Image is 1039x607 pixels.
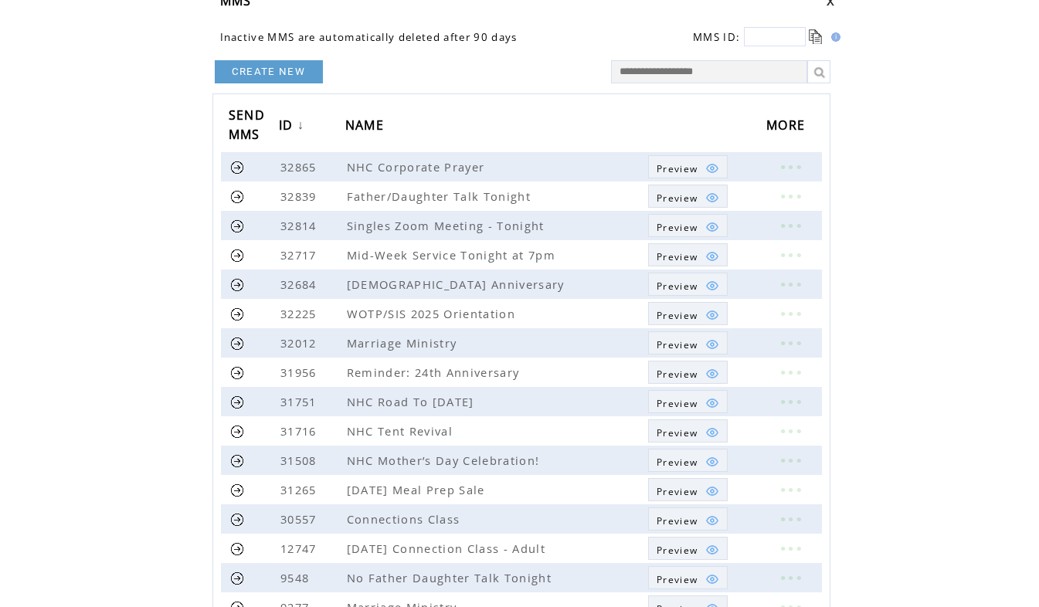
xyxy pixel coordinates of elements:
span: No Father Daughter Talk Tonight [347,570,555,585]
span: Show MMS preview [657,338,698,351]
a: Preview [648,419,728,443]
span: MORE [766,113,809,141]
img: eye.png [705,279,719,293]
span: WOTP/SIS 2025 Orientation [347,306,519,321]
a: NAME [345,112,392,141]
img: eye.png [705,426,719,439]
span: Show MMS preview [657,514,698,527]
img: help.gif [827,32,840,42]
span: [DEMOGRAPHIC_DATA] Anniversary [347,276,569,292]
span: 31508 [280,453,321,468]
span: Mid-Week Service Tonight at 7pm [347,247,559,263]
span: Show MMS preview [657,368,698,381]
span: Show MMS preview [657,426,698,439]
img: eye.png [705,484,719,498]
span: 32717 [280,247,321,263]
a: ID↓ [279,112,308,141]
a: Preview [648,243,728,266]
img: eye.png [705,514,719,527]
a: Preview [648,185,728,208]
span: 31956 [280,365,321,380]
span: 30557 [280,511,321,527]
a: Preview [648,331,728,354]
span: 32865 [280,159,321,175]
span: 31716 [280,423,321,439]
span: Show MMS preview [657,250,698,263]
a: Preview [648,390,728,413]
span: Show MMS preview [657,221,698,234]
span: Marriage Ministry [347,335,461,351]
a: Preview [648,214,728,237]
span: [DATE] Connection Class - Adult [347,541,549,556]
span: NHC Corporate Prayer [347,159,489,175]
span: 9548 [280,570,313,585]
span: 12747 [280,541,321,556]
span: Singles Zoom Meeting - Tonight [347,218,548,233]
span: Inactive MMS are automatically deleted after 90 days [220,30,518,44]
span: MMS ID: [693,30,740,44]
img: eye.png [705,367,719,381]
img: eye.png [705,543,719,557]
span: 32225 [280,306,321,321]
span: Show MMS preview [657,456,698,469]
span: NAME [345,113,388,141]
a: Preview [648,302,728,325]
img: eye.png [705,161,719,175]
span: Connections Class [347,511,464,527]
img: eye.png [705,455,719,469]
span: Show MMS preview [657,309,698,322]
span: Reminder: 24th Anniversary [347,365,524,380]
span: SEND MMS [229,103,265,151]
img: eye.png [705,249,719,263]
a: Preview [648,478,728,501]
span: Show MMS preview [657,162,698,175]
span: ID [279,113,297,141]
span: 32839 [280,188,321,204]
img: eye.png [705,572,719,586]
span: 32814 [280,218,321,233]
span: 31265 [280,482,321,497]
span: 32684 [280,276,321,292]
span: NHC Mother’s Day Celebration! [347,453,544,468]
span: Show MMS preview [657,573,698,586]
img: eye.png [705,308,719,322]
span: NHC Tent Revival [347,423,457,439]
span: Show MMS preview [657,544,698,557]
span: 31751 [280,394,321,409]
span: Father/Daughter Talk Tonight [347,188,535,204]
img: eye.png [705,337,719,351]
a: Preview [648,361,728,384]
img: eye.png [705,191,719,205]
a: Preview [648,155,728,178]
img: eye.png [705,396,719,410]
a: Preview [648,507,728,531]
span: 32012 [280,335,321,351]
span: Show MMS preview [657,280,698,293]
a: Preview [648,537,728,560]
span: NHC Road To [DATE] [347,394,478,409]
span: Show MMS preview [657,485,698,498]
img: eye.png [705,220,719,234]
a: Preview [648,449,728,472]
a: CREATE NEW [215,60,323,83]
a: Preview [648,273,728,296]
span: Show MMS preview [657,397,698,410]
a: Preview [648,566,728,589]
span: Show MMS preview [657,192,698,205]
span: [DATE] Meal Prep Sale [347,482,489,497]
